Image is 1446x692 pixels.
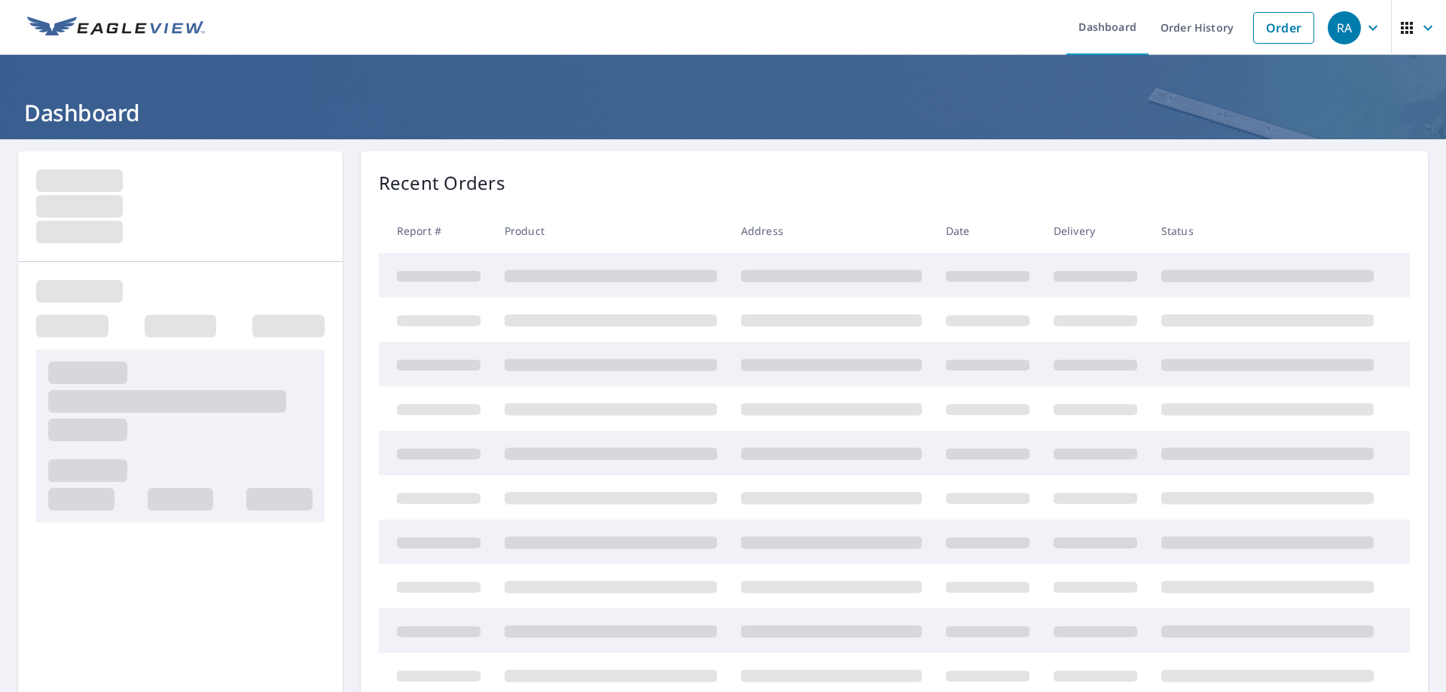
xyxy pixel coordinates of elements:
th: Status [1149,209,1386,253]
img: EV Logo [27,17,205,39]
th: Address [729,209,934,253]
th: Date [934,209,1042,253]
h1: Dashboard [18,97,1428,128]
a: Order [1253,12,1314,44]
th: Product [493,209,729,253]
div: RA [1328,11,1361,44]
p: Recent Orders [379,169,505,197]
th: Delivery [1042,209,1149,253]
th: Report # [379,209,493,253]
